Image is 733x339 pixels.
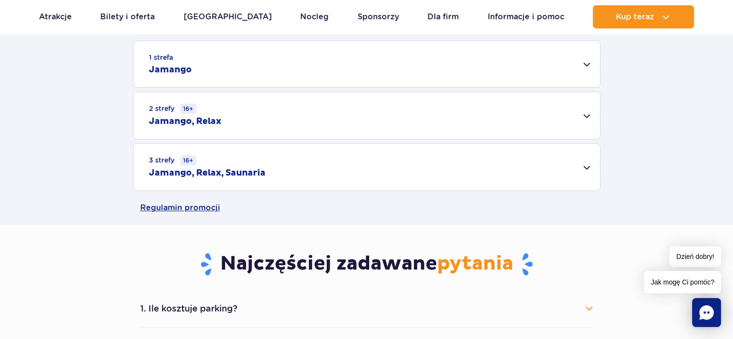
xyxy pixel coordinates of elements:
[644,271,721,293] span: Jak mogę Ci pomóc?
[149,116,221,127] h2: Jamango, Relax
[437,252,513,276] span: pytania
[692,298,721,327] div: Chat
[300,5,329,28] a: Nocleg
[149,104,196,114] small: 2 strefy
[616,13,654,21] span: Kup teraz
[39,5,72,28] a: Atrakcje
[149,155,196,165] small: 3 strefy
[180,155,196,165] small: 16+
[149,167,266,179] h2: Jamango, Relax, Saunaria
[184,5,272,28] a: [GEOGRAPHIC_DATA]
[488,5,564,28] a: Informacje i pomoc
[669,246,721,267] span: Dzień dobry!
[149,53,173,62] small: 1 strefa
[358,5,399,28] a: Sponsorzy
[180,104,196,114] small: 16+
[593,5,694,28] button: Kup teraz
[100,5,155,28] a: Bilety i oferta
[140,252,593,277] h3: Najczęściej zadawane
[140,298,593,319] button: 1. Ile kosztuje parking?
[140,191,593,225] a: Regulamin promocji
[149,64,192,76] h2: Jamango
[427,5,459,28] a: Dla firm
